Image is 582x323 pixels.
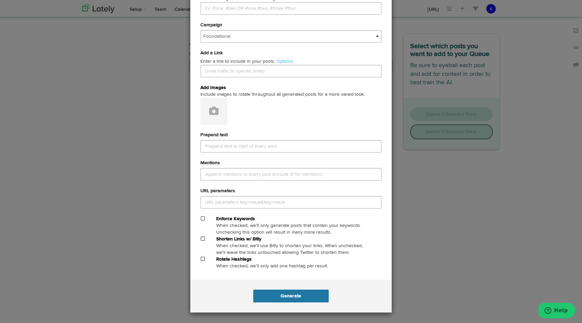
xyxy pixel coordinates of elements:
[200,22,222,28] label: Campaign
[200,51,223,55] span: Add a Link
[200,131,228,138] label: Prepend text
[200,159,220,166] label: Mentions
[200,140,382,153] input: Prepend text to start of every post
[277,59,293,64] a: Options
[216,263,365,269] div: When checked, we'll only add one hashtag per result.
[216,256,365,263] div: Rotate Hashtags
[216,222,365,236] div: When checked, we'll only generate posts that contain your keywords. Unchecking this option will r...
[539,303,575,320] iframe: Opens a widget where you can find more information
[216,215,365,222] div: Enforce Keywords
[200,65,382,78] input: Drive traffic to specific link(s)
[200,2,382,15] input: Ex: #one, #two OR #one #two, #three #four
[200,59,275,64] span: Enter a link to include in your posts.
[200,85,226,90] span: Add Images
[200,196,382,209] input: URL parameters key=value&key=value
[200,187,235,194] label: URL parameters
[253,290,328,302] button: Generate
[200,168,382,181] input: Append mentions to every post (include @ for mentions)
[216,242,365,256] div: When checked, we'll use Bitly to shorten your links. When unchecked, we'll leave the links untouc...
[200,91,382,98] span: Include images to rotate throughout all generated posts for a more varied look.
[216,236,365,242] div: Shorten Links w/ Bitly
